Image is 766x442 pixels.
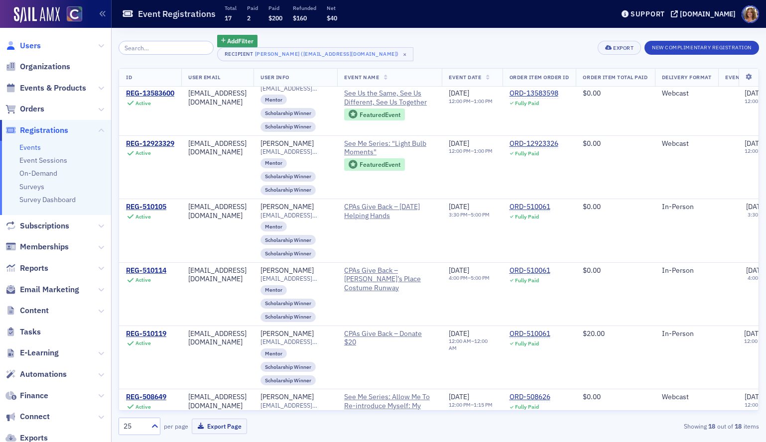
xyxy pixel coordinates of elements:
div: [PERSON_NAME] [260,266,314,275]
a: View Homepage [60,6,82,23]
a: REG-13583600 [126,90,174,99]
div: – [449,275,490,281]
a: ORD-510061 [510,330,550,338]
time: 4:00 PM [449,274,468,281]
span: 2 [247,14,251,22]
a: Tasks [5,327,41,337]
a: Users [5,40,41,51]
span: User Info [260,74,289,81]
a: Event Sessions [19,156,67,165]
span: $0.00 [583,392,601,401]
div: [PERSON_NAME] ([EMAIL_ADDRESS][DOMAIN_NAME]) [255,49,399,59]
a: See Me Series: Allow Me To Re-introduce Myself: My Story Through the Lens of Music [344,393,435,419]
p: Total [225,4,237,11]
div: Scholarship Winner [260,122,316,132]
div: Mentor [260,285,287,295]
span: Memberships [20,241,69,252]
span: [DATE] [449,392,469,401]
p: Net [327,4,337,11]
div: [PERSON_NAME] [260,203,314,212]
time: 3:30 PM [449,211,468,218]
span: $200 [268,14,282,22]
a: REG-12923329 [126,139,174,148]
div: Scholarship Winner [260,172,316,182]
a: CPAs Give Back – Donate $20 [344,330,435,347]
time: 5:00 PM [471,211,490,218]
span: Order Item Total Paid [583,74,647,81]
span: Automations [20,369,67,380]
div: Mentor [260,95,287,105]
a: Events & Products [5,83,86,94]
a: Survey Dashboard [19,195,76,204]
div: Featured Event [360,112,400,117]
a: Reports [5,263,48,274]
div: Fully Paid [515,214,539,220]
div: – [449,148,493,154]
div: REG-510119 [126,330,166,338]
div: [EMAIL_ADDRESS][DOMAIN_NAME] [188,90,247,107]
div: ORD-13583598 [510,90,558,99]
span: $0.00 [583,139,601,148]
a: ORD-510061 [510,266,550,275]
a: Memberships [5,241,69,252]
button: Recipient[PERSON_NAME] ([EMAIL_ADDRESS][DOMAIN_NAME])× [217,47,413,61]
time: 12:00 PM [449,401,471,408]
time: 1:00 PM [474,98,493,105]
span: $160 [293,14,307,22]
time: 12:00 PM [449,98,471,105]
div: Scholarship Winner [260,235,316,245]
div: Scholarship Winner [260,375,316,385]
button: Export Page [192,419,247,434]
div: – [449,212,490,218]
span: Content [20,305,49,316]
span: $0.00 [583,89,601,98]
a: On-Demand [19,169,57,178]
div: Active [135,214,151,220]
span: CPAs Give Back – Halloween Helping Hands [344,203,435,220]
span: $0.00 [583,266,601,275]
div: – [449,98,493,105]
button: [DOMAIN_NAME] [671,10,739,17]
time: 1:00 PM [474,147,493,154]
div: – [449,402,493,408]
div: REG-510114 [126,266,166,275]
div: Export [613,45,634,51]
p: Refunded [293,4,316,11]
span: Connect [20,411,50,422]
div: Webcast [662,90,712,99]
a: Content [5,305,49,316]
span: [DATE] [449,266,469,275]
div: ORD-508626 [510,393,550,402]
div: Mentor [260,348,287,358]
span: [EMAIL_ADDRESS][DOMAIN_NAME] [260,338,330,345]
div: Active [135,100,151,107]
span: $40 [327,14,337,22]
div: [EMAIL_ADDRESS][DOMAIN_NAME] [188,139,247,157]
div: In-Person [662,203,712,212]
a: REG-510105 [126,203,166,212]
div: [EMAIL_ADDRESS][DOMAIN_NAME] [188,203,247,220]
span: $0.00 [583,202,601,211]
div: Fully Paid [515,404,539,410]
div: Scholarship Winner [260,248,316,258]
div: [EMAIL_ADDRESS][DOMAIN_NAME] [188,266,247,284]
div: Scholarship Winner [260,185,316,195]
span: [DATE] [449,202,469,211]
span: See Us the Same, See Us Different, See Us Together [344,89,435,107]
div: Active [135,150,151,156]
div: Fully Paid [515,340,539,347]
a: E-Learning [5,347,59,358]
a: Finance [5,390,48,401]
div: [DOMAIN_NAME] [680,9,736,18]
time: 12:00 PM [449,147,471,154]
div: Mentor [260,221,287,231]
span: [DATE] [745,392,765,401]
div: REG-508649 [126,393,166,402]
div: Fully Paid [515,150,539,157]
a: CPAs Give Back – [DATE] Helping Hands [344,203,435,220]
div: Scholarship Winner [260,362,316,372]
button: New Complimentary Registration [644,41,759,55]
